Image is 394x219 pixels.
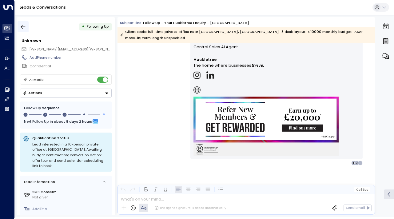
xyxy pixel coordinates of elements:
label: SMS Consent [32,189,109,195]
span: | [361,188,362,191]
div: • [82,22,85,31]
div: T [358,161,363,165]
div: The agent signature is added automatically [154,206,226,210]
span: tom.lui@tallyworkspace.com [29,47,112,52]
div: Not given [32,195,109,200]
img: https://www.huckletree.com/refer-someone [193,97,339,156]
div: Confidential [30,64,111,69]
span: The home where businesses [193,62,251,68]
strong: Huckletree [193,57,217,62]
div: AI Mode [29,77,44,83]
div: J [354,161,359,165]
span: Central Sales AI Agent [193,44,238,50]
a: Leads & Conversations [20,5,66,10]
div: Next Follow Up: [24,118,108,125]
div: AddPhone number [30,55,111,60]
span: [PERSON_NAME][EMAIL_ADDRESS][PERSON_NAME][DOMAIN_NAME] [29,47,146,52]
div: AddTitle [32,206,109,212]
span: Subject Line: [120,20,142,25]
span: Cc Bcc [356,188,368,191]
div: Client seeks full-time private office near [GEOGRAPHIC_DATA], [GEOGRAPHIC_DATA]–8 desk layout–£10... [120,29,372,41]
div: Follow Up Sequence [24,106,108,111]
div: E [351,161,356,165]
div: Follow up - Your Huckletree Enquiry - [GEOGRAPHIC_DATA] [143,20,249,26]
div: Actions [23,91,42,95]
div: Button group with a nested menu [20,89,112,98]
button: Actions [20,89,112,98]
span: In about 8 days 2 hours [50,118,92,125]
div: Lead interested in a 10-person private office at [GEOGRAPHIC_DATA]. Awaiting budget confirmation;... [32,142,109,169]
button: Undo [119,186,127,193]
button: Cc|Bcc [354,187,370,192]
strong: thrive. [251,63,264,68]
span: Following Up [87,24,109,29]
p: Qualification Status [32,136,109,141]
button: Redo [129,186,137,193]
div: Unknown [22,38,111,44]
div: Lead Information [22,179,55,185]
